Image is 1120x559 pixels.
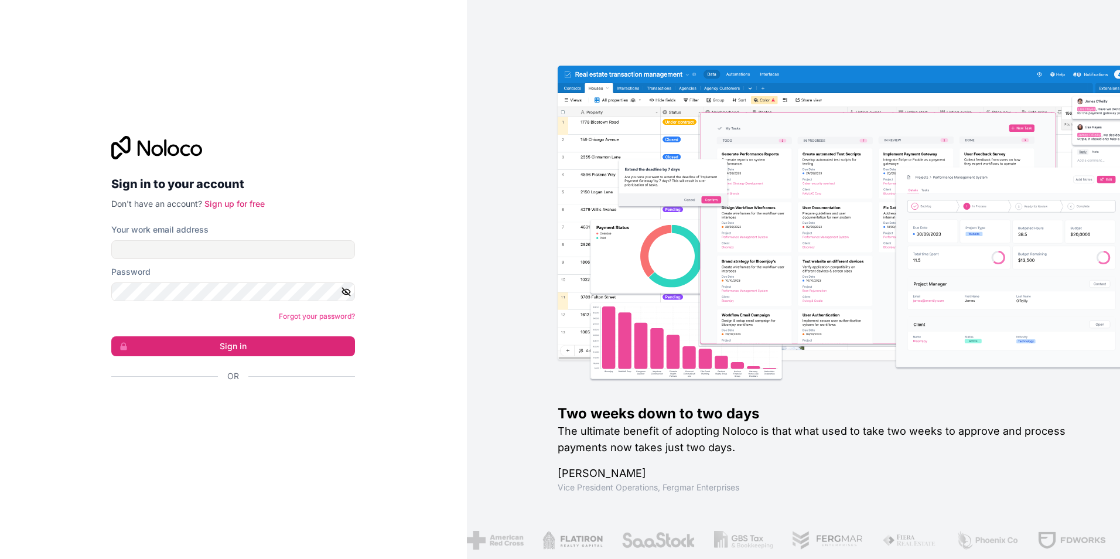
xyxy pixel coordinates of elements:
[111,224,209,236] label: Your work email address
[879,531,934,550] img: /assets/fiera-fwj2N5v4.png
[619,531,692,550] img: /assets/saastock-C6Zbiodz.png
[204,199,265,209] a: Sign up for free
[1034,531,1103,550] img: /assets/fdworks-Bi04fVtw.png
[111,266,151,278] label: Password
[711,531,770,550] img: /assets/gbstax-C-GtDUiK.png
[227,370,239,382] span: Or
[463,531,520,550] img: /assets/american-red-cross-BAupjrZR.png
[111,282,355,301] input: Password
[558,482,1083,493] h1: Vice President Operations , Fergmar Enterprises
[111,240,355,259] input: Email address
[539,531,600,550] img: /assets/flatiron-C8eUkumj.png
[111,336,355,356] button: Sign in
[558,404,1083,423] h1: Two weeks down to two days
[279,312,355,321] a: Forgot your password?
[558,465,1083,482] h1: [PERSON_NAME]
[952,531,1016,550] img: /assets/phoenix-BREaitsQ.png
[111,173,355,195] h2: Sign in to your account
[558,423,1083,456] h2: The ultimate benefit of adopting Noloco is that what used to take two weeks to approve and proces...
[789,531,861,550] img: /assets/fergmar-CudnrXN5.png
[111,199,202,209] span: Don't have an account?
